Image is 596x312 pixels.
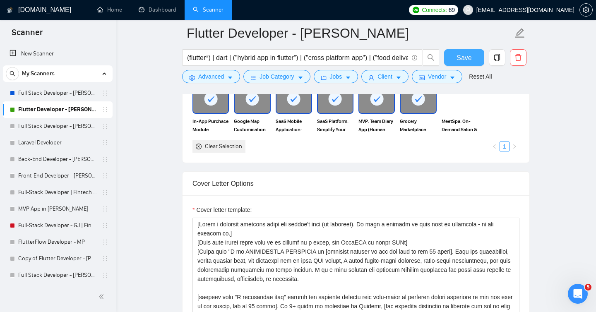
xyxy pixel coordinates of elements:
[419,74,425,81] span: idcard
[490,142,500,151] button: left
[102,156,108,163] span: holder
[6,71,19,77] span: search
[250,74,256,81] span: bars
[22,65,55,82] span: My Scanners
[489,49,505,66] button: copy
[192,172,519,195] div: Cover Letter Options
[361,70,409,83] button: userClientcaret-down
[102,255,108,262] span: holder
[130,3,145,19] button: Home
[276,117,312,134] span: SaaS Mobile Application: Manage Assets & Contracts Effortlessly.
[187,53,408,63] input: Search Freelance Jobs...
[509,142,519,151] li: Next Page
[514,28,525,38] span: edit
[18,250,97,267] a: Copy of Flutter Developer - [PERSON_NAME]
[512,144,517,149] span: right
[145,3,160,18] div: Close
[330,72,342,81] span: Jobs
[18,184,97,201] a: Full-Stack Developer | Fintech SaaS System
[321,74,327,81] span: folder
[18,201,97,217] a: MVP App in [PERSON_NAME]
[377,72,392,81] span: Client
[469,72,492,81] a: Reset All
[7,4,13,17] img: logo
[18,118,97,134] a: Full Stack Developer - [PERSON_NAME]
[189,74,195,81] span: setting
[205,142,242,151] div: Clear Selection
[53,242,59,249] button: Start recording
[413,7,419,13] img: upwork-logo.png
[3,46,113,62] li: New Scanner
[18,168,97,184] a: Front-End Developer - [PERSON_NAME]
[314,70,358,83] button: folderJobscaret-down
[509,142,519,151] button: right
[500,142,509,151] a: 1
[102,222,108,229] span: holder
[142,239,155,252] button: Send a message…
[193,6,223,13] a: searchScanner
[492,144,497,149] span: left
[442,84,478,113] img: portfolio thumbnail image
[13,163,129,187] div: - credits on our system are used on our platform:
[6,67,19,80] button: search
[5,3,21,19] button: go back
[10,46,106,62] a: New Scanner
[358,117,395,134] span: MVP: Team Diary App (Human Resource Management System)
[187,23,513,43] input: Scanner name...
[412,55,417,60] span: info-circle
[298,74,303,81] span: caret-down
[317,117,353,134] span: SaaS Platform: Simplify Your Baby Shower Planning and Management
[457,53,471,63] span: Save
[139,6,176,13] a: dashboardDashboard
[412,70,462,83] button: idcardVendorcaret-down
[40,10,99,19] p: Active in the last 15m
[510,54,526,61] span: delete
[490,142,500,151] li: Previous Page
[97,6,122,13] a: homeHome
[18,267,97,283] a: Full Stack Developer - [PERSON_NAME]
[102,139,108,146] span: holder
[423,54,439,61] span: search
[102,123,108,130] span: holder
[102,206,108,212] span: holder
[198,72,224,81] span: Advanced
[13,242,19,249] button: Upload attachment
[102,239,108,245] span: holder
[423,49,439,66] button: search
[465,7,471,13] span: user
[500,142,509,151] li: 1
[510,49,526,66] button: delete
[192,117,229,134] span: In-App Purchase Module
[585,284,591,290] span: 5
[442,117,478,134] span: MeetSpa: On-Demand Salon & Wellness Space Booking Platform
[18,234,97,250] a: FlutterFlow Developer - MP
[26,242,33,249] button: Emoji picker
[39,242,46,249] button: Gif picker
[102,106,108,113] span: holder
[260,72,294,81] span: Job Category
[5,26,49,44] span: Scanner
[449,74,455,81] span: caret-down
[196,144,202,149] span: close-circle
[568,284,588,304] iframe: Intercom live chat
[227,74,233,81] span: caret-down
[345,74,351,81] span: caret-down
[18,151,97,168] a: Back-End Developer - [PERSON_NAME]
[18,134,97,151] a: Laravel Developer
[18,217,97,234] a: Full-Stack Developer - GJ | Fintech SaaS System
[243,70,310,83] button: barsJob Categorycaret-down
[449,5,455,14] span: 69
[192,205,252,214] label: Cover letter template:
[428,72,446,81] span: Vendor
[7,225,159,239] textarea: Message…
[234,117,270,134] span: Google Map Customisation
[396,74,401,81] span: caret-down
[102,173,108,179] span: holder
[400,117,436,134] span: Grocery Marketplace (Android, iOS & Backend)
[422,5,447,14] span: Connects:
[579,7,593,13] a: setting
[368,74,374,81] span: user
[182,70,240,83] button: settingAdvancedcaret-down
[40,4,57,10] h1: Dima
